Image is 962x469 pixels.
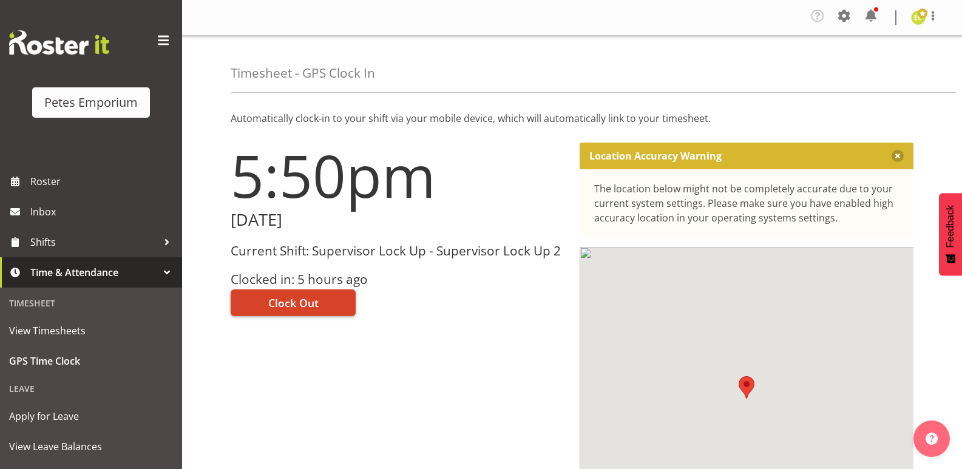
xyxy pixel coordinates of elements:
button: Clock Out [231,289,356,316]
h4: Timesheet - GPS Clock In [231,66,375,80]
span: Time & Attendance [30,263,158,282]
span: View Timesheets [9,322,173,340]
h2: [DATE] [231,211,565,229]
div: The location below might not be completely accurate due to your current system settings. Please m... [594,181,899,225]
div: Leave [3,376,179,401]
button: Close message [892,150,904,162]
p: Location Accuracy Warning [589,150,722,162]
div: Petes Emporium [44,93,138,112]
img: emma-croft7499.jpg [911,10,926,25]
span: Clock Out [268,295,319,311]
div: Timesheet [3,291,179,315]
h3: Clocked in: 5 hours ago [231,272,565,286]
span: Shifts [30,233,158,251]
span: Feedback [945,205,956,248]
a: View Timesheets [3,315,179,346]
span: Roster [30,172,176,191]
span: GPS Time Clock [9,352,173,370]
img: Rosterit website logo [9,30,109,55]
span: Apply for Leave [9,407,173,425]
span: Inbox [30,203,176,221]
button: Feedback - Show survey [939,193,962,275]
h1: 5:50pm [231,143,565,208]
p: Automatically clock-in to your shift via your mobile device, which will automatically link to you... [231,111,913,126]
h3: Current Shift: Supervisor Lock Up - Supervisor Lock Up 2 [231,244,565,258]
span: View Leave Balances [9,437,173,456]
a: View Leave Balances [3,431,179,462]
img: help-xxl-2.png [926,433,938,445]
a: GPS Time Clock [3,346,179,376]
a: Apply for Leave [3,401,179,431]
